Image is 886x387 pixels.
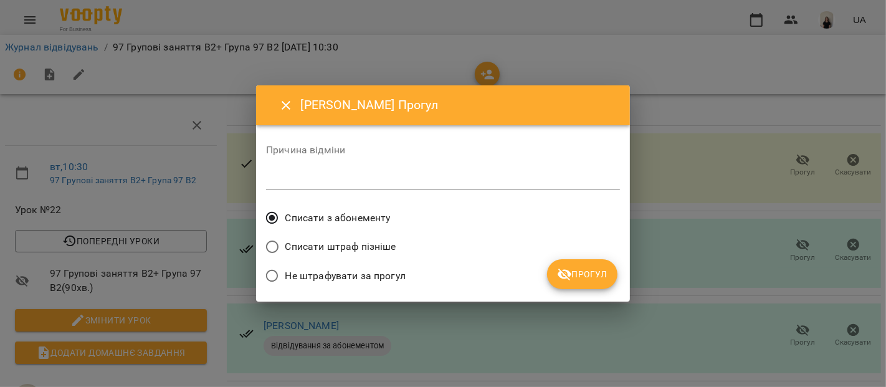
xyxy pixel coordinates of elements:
[285,239,396,254] span: Списати штраф пізніше
[285,269,406,284] span: Не штрафувати за прогул
[271,90,301,120] button: Close
[301,95,615,115] h6: [PERSON_NAME] Прогул
[266,145,620,155] label: Причина відміни
[557,267,607,282] span: Прогул
[547,259,617,289] button: Прогул
[285,211,391,226] span: Списати з абонементу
